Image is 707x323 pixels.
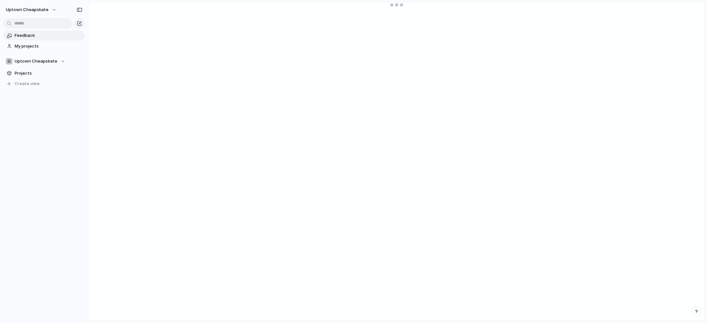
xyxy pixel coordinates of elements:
span: My projects [15,43,82,50]
a: Projects [3,68,85,78]
button: Uptown Cheapskate [3,56,85,66]
a: Feedback [3,31,85,40]
a: My projects [3,41,85,51]
span: Uptown Cheapskate [6,7,49,13]
button: Uptown Cheapskate [3,5,60,15]
span: Projects [15,70,82,77]
span: Create view [15,81,40,87]
button: Create view [3,79,85,89]
span: Feedback [15,32,82,39]
span: Uptown Cheapskate [15,58,57,65]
